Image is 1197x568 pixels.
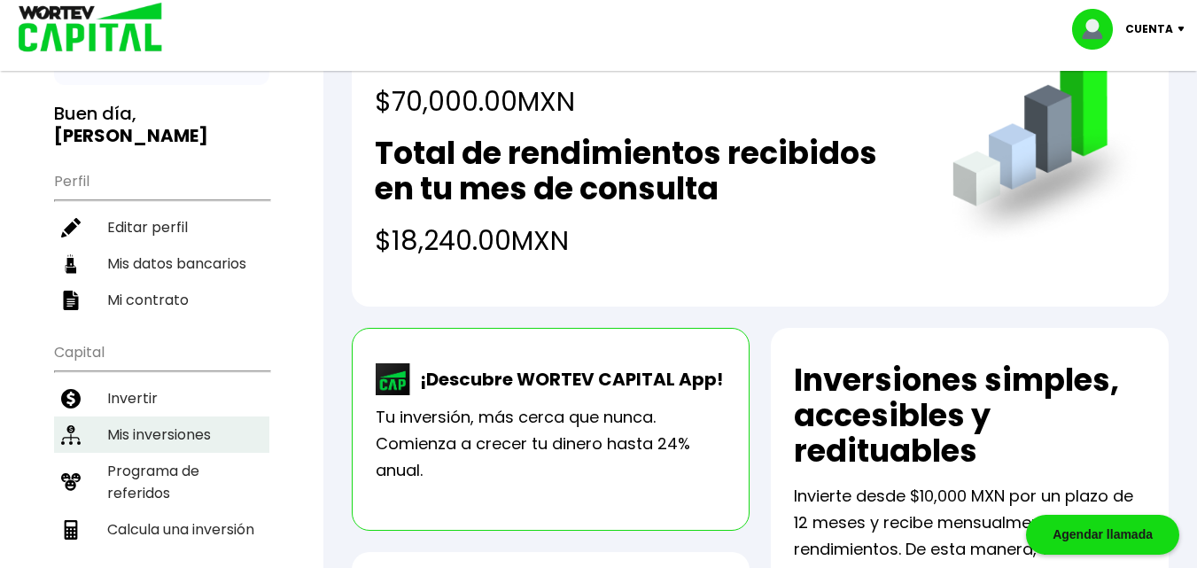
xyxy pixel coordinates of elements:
[1125,16,1173,43] p: Cuenta
[54,103,269,147] h3: Buen día,
[1026,515,1179,555] div: Agendar llamada
[61,520,81,540] img: calculadora-icon.17d418c4.svg
[61,389,81,408] img: invertir-icon.b3b967d7.svg
[54,161,269,318] ul: Perfil
[376,363,411,395] img: wortev-capital-app-icon
[61,472,81,492] img: recomiendanos-icon.9b8e9327.svg
[54,209,269,245] a: Editar perfil
[411,366,723,393] p: ¡Descubre WORTEV CAPITAL App!
[54,453,269,511] a: Programa de referidos
[61,218,81,237] img: editar-icon.952d3147.svg
[375,221,917,261] h4: $18,240.00 MXN
[375,136,917,206] h2: Total de rendimientos recibidos en tu mes de consulta
[1173,27,1197,32] img: icon-down
[54,380,269,416] a: Invertir
[54,123,208,148] b: [PERSON_NAME]
[944,46,1146,247] img: grafica.516fef24.png
[794,362,1146,469] h2: Inversiones simples, accesibles y redituables
[376,404,726,484] p: Tu inversión, más cerca que nunca. Comienza a crecer tu dinero hasta 24% anual.
[375,82,820,121] h4: $70,000.00 MXN
[61,291,81,310] img: contrato-icon.f2db500c.svg
[54,282,269,318] a: Mi contrato
[54,511,269,548] a: Calcula una inversión
[54,416,269,453] a: Mis inversiones
[61,425,81,445] img: inversiones-icon.6695dc30.svg
[54,245,269,282] a: Mis datos bancarios
[61,254,81,274] img: datos-icon.10cf9172.svg
[1072,9,1125,50] img: profile-image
